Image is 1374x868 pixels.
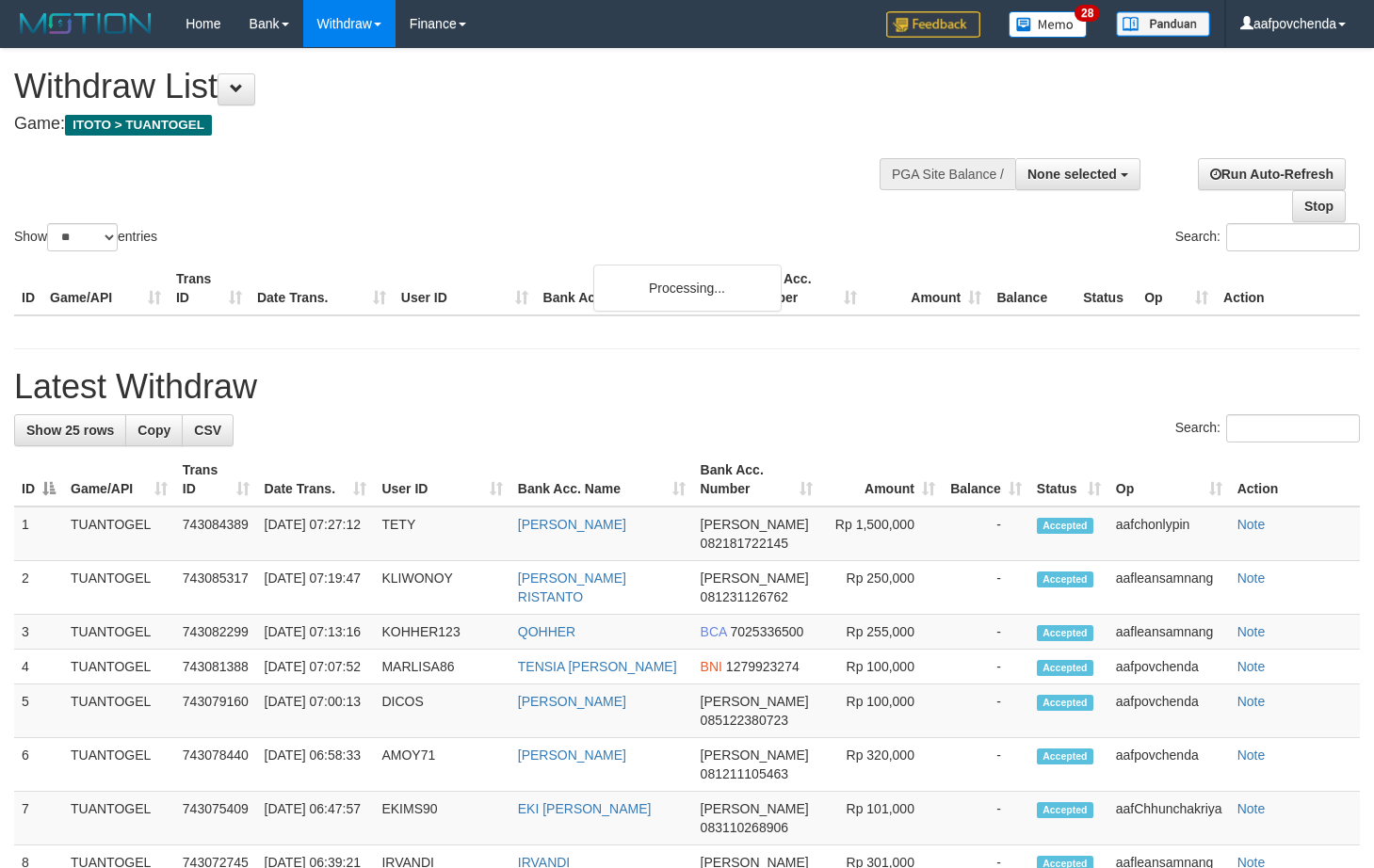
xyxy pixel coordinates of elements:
[820,561,943,615] td: Rp 250,000
[701,589,788,604] span: Copy 081231126762 to clipboard
[1037,518,1093,534] span: Accepted
[14,68,897,105] h1: Withdraw List
[175,561,257,615] td: 743085317
[518,747,626,763] a: [PERSON_NAME]
[701,801,809,816] span: [PERSON_NAME]
[701,517,809,532] span: [PERSON_NAME]
[63,650,175,684] td: TUANTOGEL
[518,624,575,639] a: QOHHER
[14,561,63,615] td: 2
[14,650,63,684] td: 4
[1175,414,1360,442] label: Search:
[518,517,626,532] a: [PERSON_NAME]
[1108,738,1230,792] td: aafpovchenda
[1175,223,1360,251] label: Search:
[1108,684,1230,738] td: aafpovchenda
[1237,571,1266,586] a: Note
[701,536,788,551] span: Copy 082181722145 to clipboard
[175,453,257,506] th: Trans ID: activate to sort column ascending
[47,223,118,251] select: Showentries
[693,453,820,506] th: Bank Acc. Number: activate to sort column ascending
[1015,158,1140,190] button: None selected
[1226,223,1360,251] input: Search:
[1237,517,1266,532] a: Note
[257,561,375,615] td: [DATE] 07:19:47
[1037,660,1093,676] span: Accepted
[593,265,782,312] div: Processing...
[886,11,980,38] img: Feedback.jpg
[257,792,375,845] td: [DATE] 06:47:57
[14,368,1360,406] h1: Latest Withdraw
[1237,659,1266,674] a: Note
[1237,747,1266,763] a: Note
[1037,802,1093,818] span: Accepted
[169,262,250,315] th: Trans ID
[943,453,1029,506] th: Balance: activate to sort column ascending
[137,423,170,438] span: Copy
[820,615,943,650] td: Rp 255,000
[1108,561,1230,615] td: aafleansamnang
[731,624,804,639] span: Copy 7025336500 to clipboard
[63,561,175,615] td: TUANTOGEL
[14,615,63,650] td: 3
[820,792,943,845] td: Rp 101,000
[63,453,175,506] th: Game/API: activate to sort column ascending
[701,766,788,781] span: Copy 081211105463 to clipboard
[943,561,1029,615] td: -
[374,738,509,792] td: AMOY71
[257,650,375,684] td: [DATE] 07:07:52
[257,738,375,792] td: [DATE] 06:58:33
[14,453,63,506] th: ID: activate to sort column descending
[374,615,509,650] td: KOHHER123
[701,713,788,728] span: Copy 085122380723 to clipboard
[63,506,175,561] td: TUANTOGEL
[740,262,865,315] th: Bank Acc. Number
[14,414,126,446] a: Show 25 rows
[374,792,509,845] td: EKIMS90
[1198,158,1346,190] a: Run Auto-Refresh
[1216,262,1360,315] th: Action
[943,738,1029,792] td: -
[175,650,257,684] td: 743081388
[1037,695,1093,711] span: Accepted
[1037,571,1093,587] span: Accepted
[518,571,626,604] a: [PERSON_NAME] RISTANTO
[989,262,1075,315] th: Balance
[536,262,741,315] th: Bank Acc. Name
[1237,801,1266,816] a: Note
[14,506,63,561] td: 1
[1009,11,1088,38] img: Button%20Memo.svg
[42,262,169,315] th: Game/API
[374,684,509,738] td: DICOS
[726,659,800,674] span: Copy 1279923274 to clipboard
[880,158,1015,190] div: PGA Site Balance /
[257,453,375,506] th: Date Trans.: activate to sort column ascending
[1108,615,1230,650] td: aafleansamnang
[14,9,157,38] img: MOTION_logo.png
[1116,11,1210,37] img: panduan.png
[1237,624,1266,639] a: Note
[1230,453,1360,506] th: Action
[65,115,212,136] span: ITOTO > TUANTOGEL
[1226,414,1360,442] input: Search:
[701,659,722,674] span: BNI
[257,615,375,650] td: [DATE] 07:13:16
[175,615,257,650] td: 743082299
[175,684,257,738] td: 743079160
[1108,792,1230,845] td: aafChhunchakriya
[1292,190,1346,222] a: Stop
[175,792,257,845] td: 743075409
[1075,262,1137,315] th: Status
[63,615,175,650] td: TUANTOGEL
[943,792,1029,845] td: -
[14,115,897,134] h4: Game:
[125,414,183,446] a: Copy
[943,650,1029,684] td: -
[820,684,943,738] td: Rp 100,000
[701,820,788,835] span: Copy 083110268906 to clipboard
[14,223,157,251] label: Show entries
[194,423,221,438] span: CSV
[63,792,175,845] td: TUANTOGEL
[14,738,63,792] td: 6
[374,561,509,615] td: KLIWONOY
